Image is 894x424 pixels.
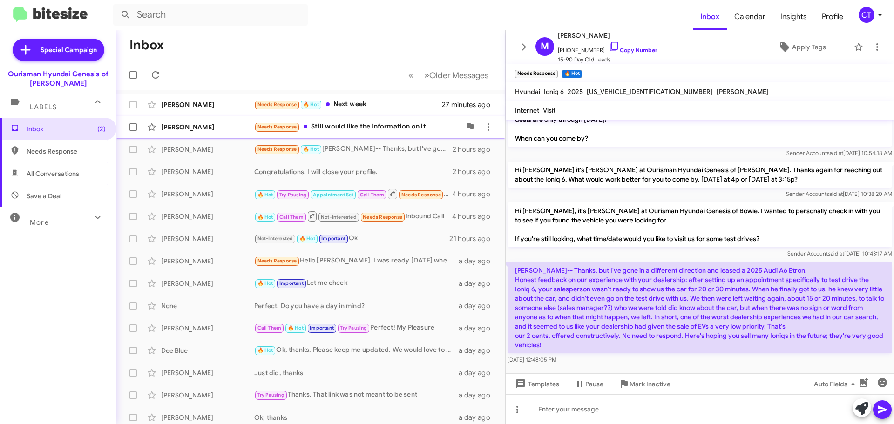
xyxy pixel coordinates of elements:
button: Templates [506,376,567,392]
span: Sender Account [DATE] 10:54:18 AM [786,149,892,156]
h1: Inbox [129,38,164,53]
div: a day ago [459,256,498,266]
span: 🔥 Hot [257,192,273,198]
span: [PHONE_NUMBER] [558,41,657,55]
span: Call Them [279,214,304,220]
span: Templates [513,376,559,392]
span: 🔥 Hot [299,236,315,242]
div: 4 hours ago [452,189,498,199]
span: said at [827,149,843,156]
div: 2 hours ago [453,145,498,154]
div: a day ago [459,413,498,422]
span: Special Campaign [41,45,97,54]
span: Try Pausing [279,192,306,198]
button: CT [851,7,884,23]
span: Important [279,280,304,286]
span: Not-Interested [257,236,293,242]
div: a day ago [459,323,498,333]
div: 21 hours ago [449,234,498,243]
div: [PERSON_NAME] [161,234,254,243]
div: a day ago [459,301,498,310]
div: None [161,301,254,310]
div: a day ago [459,368,498,377]
div: 27 minutes ago [442,100,498,109]
div: [PERSON_NAME] [161,413,254,422]
div: 4 hours ago [452,212,498,221]
span: 🔥 Hot [257,214,273,220]
span: 🔥 Hot [257,280,273,286]
p: Hi [PERSON_NAME] it's [PERSON_NAME] at Ourisman Hyundai Genesis of [PERSON_NAME]. Thanks again fo... [508,162,892,188]
div: Perfect. Do you have a day in mind? [254,301,459,310]
span: Internet [515,106,539,114]
span: Needs Response [257,101,297,108]
span: 🔥 Hot [257,347,273,353]
a: Calendar [727,3,773,30]
span: Needs Response [363,214,402,220]
div: Ok [254,233,449,244]
div: 2 hours ago [453,167,498,176]
div: [PERSON_NAME] [161,167,254,176]
span: 🔥 Hot [288,325,304,331]
span: 2025 [568,87,583,96]
div: Perfect! My Pleasure [254,323,459,333]
button: Pause [567,376,611,392]
span: Call Them [360,192,384,198]
div: [PERSON_NAME] [161,279,254,288]
div: Let me check [254,278,459,289]
span: Profile [814,3,851,30]
span: Important [321,236,345,242]
div: [PERSON_NAME]-- Thanks, but I've gone in a different direction and leased a 2025 Audi A6 Etron. H... [254,144,453,155]
p: Hi [PERSON_NAME], it's [PERSON_NAME] at Ourisman Hyundai Genesis of Bowie. I wanted to personally... [508,202,892,247]
div: Dee Blue [161,346,254,355]
div: [PERSON_NAME] [161,189,254,199]
div: CT [859,7,874,23]
div: Next week [254,99,442,110]
span: [US_VEHICLE_IDENTIFICATION_NUMBER] [587,87,713,96]
div: Ok, thanks. Please keep me updated. We would love to bring you back in. [254,345,459,356]
span: Pause [585,376,603,392]
span: 15-90 Day Old Leads [558,55,657,64]
span: Mark Inactive [630,376,670,392]
span: More [30,218,49,227]
p: [PERSON_NAME]-- Thanks, but I've gone in a different direction and leased a 2025 Audi A6 Etron. H... [508,262,892,353]
div: [PERSON_NAME] [161,323,254,333]
span: 🔥 Hot [303,146,319,152]
div: Ok, thanks [254,413,459,422]
a: Insights [773,3,814,30]
div: Inbound Call [254,188,452,200]
a: Special Campaign [13,39,104,61]
span: Appointment Set [313,192,354,198]
div: Still would like the information on it. [254,121,461,132]
span: Auto Fields [814,376,859,392]
span: Inbox [27,124,106,134]
span: Save a Deal [27,191,61,201]
span: said at [828,250,844,257]
span: Needs Response [401,192,441,198]
div: Inbound Call [254,210,452,222]
div: [PERSON_NAME] [161,212,254,221]
span: Try Pausing [340,325,367,331]
span: Apply Tags [792,39,826,55]
div: [PERSON_NAME] [161,100,254,109]
span: M [541,39,549,54]
span: Needs Response [257,258,297,264]
span: All Conversations [27,169,79,178]
span: « [408,69,413,81]
a: Copy Number [609,47,657,54]
span: » [424,69,429,81]
div: [PERSON_NAME] [161,368,254,377]
div: [PERSON_NAME] [161,390,254,400]
span: Needs Response [257,146,297,152]
span: [PERSON_NAME] [717,87,769,96]
small: Needs Response [515,70,558,78]
span: Older Messages [429,70,488,81]
span: Sender Account [DATE] 10:43:17 AM [787,250,892,257]
input: Search [113,4,308,26]
div: [PERSON_NAME] [161,256,254,266]
span: Needs Response [27,147,106,156]
button: Mark Inactive [611,376,678,392]
button: Apply Tags [754,39,849,55]
span: Call Them [257,325,282,331]
span: Visit [543,106,555,114]
span: [PERSON_NAME] [558,30,657,41]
